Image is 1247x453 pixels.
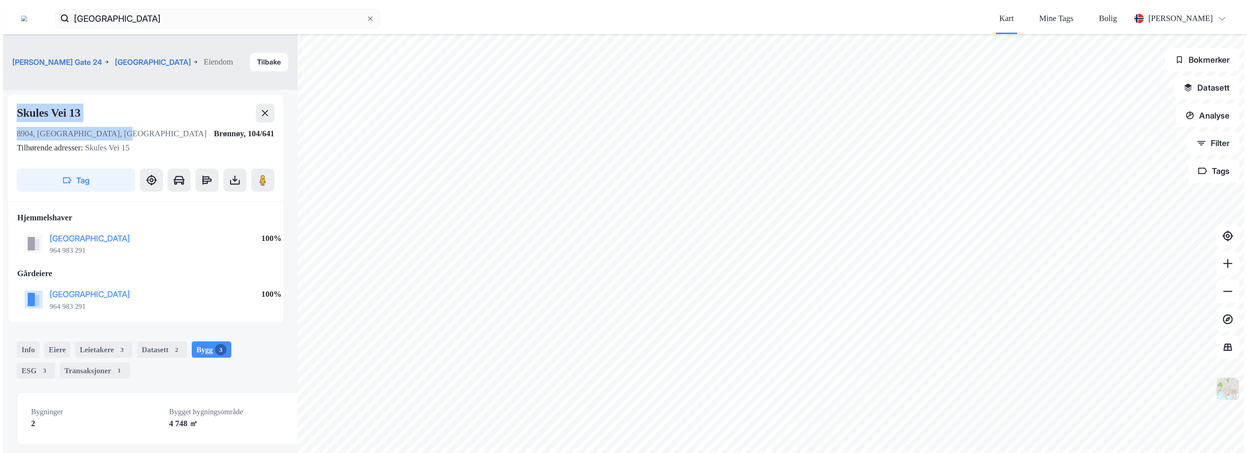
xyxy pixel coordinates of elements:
input: Søk på adresse, matrikkel, gårdeiere, leietakere eller personer [69,7,365,30]
span: Bygget bygningsområde [169,407,298,417]
div: Skules Vei 13 [17,104,83,122]
div: Kart [999,12,1014,25]
button: [PERSON_NAME] Gate 24 [12,57,104,68]
button: Bokmerker [1165,48,1239,71]
div: Eiere [44,341,71,358]
div: Info [17,341,40,358]
div: Bolig [1099,12,1117,25]
div: 964 983 291 [50,246,86,255]
div: Gårdeiere [17,267,274,280]
button: Tag [17,169,135,192]
div: 100% [261,287,282,301]
div: Hjemmelshaver [17,211,274,225]
div: Skules Vei 15 [17,141,265,155]
button: Filter [1187,132,1240,155]
button: Tags [1188,159,1239,183]
div: Kontrollprogram for chat [1211,418,1247,453]
span: Bygninger [31,407,160,417]
img: Z [1215,377,1240,401]
iframe: Chat Widget [1211,418,1247,453]
div: Transaksjoner [60,362,130,379]
div: 100% [261,232,282,245]
button: [GEOGRAPHIC_DATA] [115,57,193,68]
div: Mine Tags [1039,12,1073,25]
div: 3 [215,344,227,356]
div: [PERSON_NAME] [1148,12,1213,25]
div: 8904, [GEOGRAPHIC_DATA], [GEOGRAPHIC_DATA] [17,127,207,141]
div: 3 [116,344,128,356]
button: Datasett [1174,76,1239,99]
span: Tilhørende adresser: [17,143,85,152]
div: 1 [113,365,125,376]
div: ESG [17,362,55,379]
div: 964 983 291 [50,302,86,311]
div: Bygg [192,341,231,358]
div: Eiendom [204,55,233,69]
div: 2 [171,344,182,356]
div: 4 748 ㎡ [169,417,298,431]
div: Brønnøy, 104/641 [214,127,274,141]
div: Leietakere [75,341,132,358]
div: 3 [39,365,50,376]
img: logo.a4113a55bc3d86da70a041830d287a7e.svg [21,16,27,21]
button: Analyse [1176,104,1240,127]
div: 2 [31,417,160,431]
button: Tilbake [250,53,289,71]
div: Datasett [137,341,187,358]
